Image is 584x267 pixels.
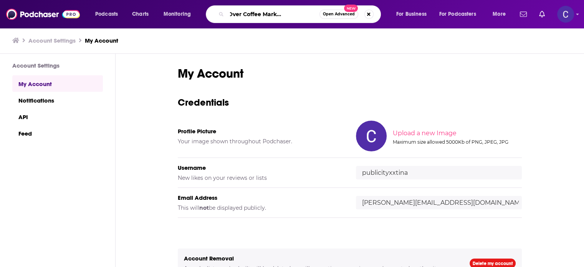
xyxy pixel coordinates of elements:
[164,9,191,20] span: Monitoring
[319,10,358,19] button: Open AdvancedNew
[323,12,355,16] span: Open Advanced
[396,9,427,20] span: For Business
[199,204,209,211] b: not
[178,138,344,145] h5: Your image shown throughout Podchaser.
[95,9,118,20] span: Podcasts
[158,8,201,20] button: open menu
[178,66,522,81] h1: My Account
[517,8,530,21] a: Show notifications dropdown
[6,7,80,22] img: Podchaser - Follow, Share and Rate Podcasts
[493,9,506,20] span: More
[90,8,128,20] button: open menu
[344,5,358,12] span: New
[487,8,515,20] button: open menu
[391,8,436,20] button: open menu
[12,75,103,92] a: My Account
[132,9,149,20] span: Charts
[28,37,76,44] a: Account Settings
[213,5,388,23] div: Search podcasts, credits, & more...
[557,6,574,23] button: Show profile menu
[439,9,476,20] span: For Podcasters
[178,204,344,211] h5: This will be displayed publicly.
[356,196,522,209] input: email
[557,6,574,23] img: User Profile
[356,166,522,179] input: username
[178,164,344,171] h5: Username
[127,8,153,20] a: Charts
[227,8,319,20] input: Search podcasts, credits, & more...
[85,37,118,44] a: My Account
[178,128,344,135] h5: Profile Picture
[178,194,344,201] h5: Email Address
[12,108,103,125] a: API
[356,121,387,151] img: Your profile image
[434,8,487,20] button: open menu
[184,255,457,262] h5: Account Removal
[393,139,520,145] div: Maximum size allowed 5000Kb of PNG, JPEG, JPG
[12,125,103,141] a: Feed
[178,96,522,108] h3: Credentials
[557,6,574,23] span: Logged in as publicityxxtina
[12,92,103,108] a: Notifications
[536,8,548,21] a: Show notifications dropdown
[12,62,103,69] h3: Account Settings
[178,174,344,181] h5: New likes on your reviews or lists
